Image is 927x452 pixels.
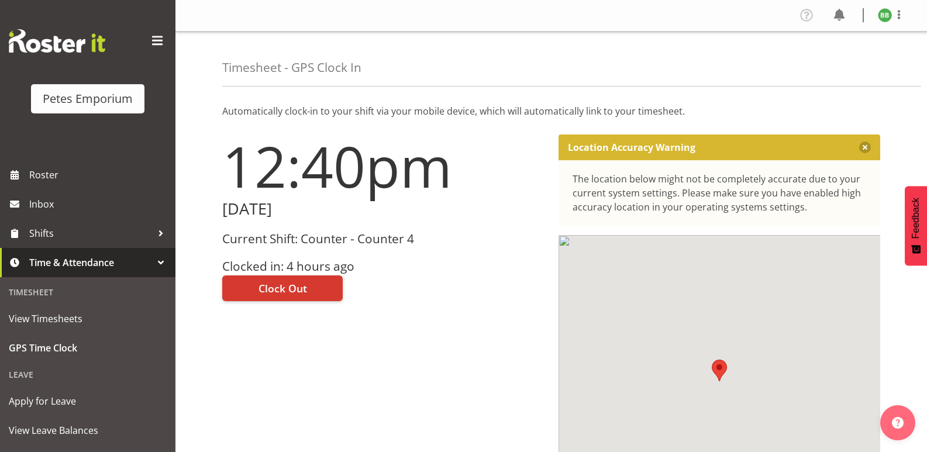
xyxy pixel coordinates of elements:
h4: Timesheet - GPS Clock In [222,61,361,74]
button: Clock Out [222,275,343,301]
img: help-xxl-2.png [892,417,904,429]
a: Apply for Leave [3,387,173,416]
span: Feedback [911,198,921,239]
img: Rosterit website logo [9,29,105,53]
h3: Clocked in: 4 hours ago [222,260,545,273]
span: Inbox [29,195,170,213]
span: Time & Attendance [29,254,152,271]
a: View Leave Balances [3,416,173,445]
p: Automatically clock-in to your shift via your mobile device, which will automatically link to you... [222,104,880,118]
span: View Timesheets [9,310,167,327]
h3: Current Shift: Counter - Counter 4 [222,232,545,246]
h2: [DATE] [222,200,545,218]
span: GPS Time Clock [9,339,167,357]
h1: 12:40pm [222,134,545,198]
div: Timesheet [3,280,173,304]
button: Close message [859,142,871,153]
span: View Leave Balances [9,422,167,439]
img: beena-bist9974.jpg [878,8,892,22]
a: GPS Time Clock [3,333,173,363]
span: Apply for Leave [9,392,167,410]
p: Location Accuracy Warning [568,142,695,153]
div: Petes Emporium [43,90,133,108]
button: Feedback - Show survey [905,186,927,265]
span: Shifts [29,225,152,242]
a: View Timesheets [3,304,173,333]
span: Clock Out [259,281,307,296]
span: Roster [29,166,170,184]
div: Leave [3,363,173,387]
div: The location below might not be completely accurate due to your current system settings. Please m... [573,172,867,214]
